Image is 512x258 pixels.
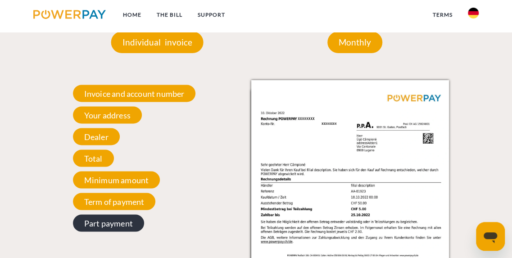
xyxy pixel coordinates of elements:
[73,106,142,123] span: Your address
[149,7,190,23] a: THE BILL
[33,10,106,19] img: logo-powerpay.svg
[339,37,371,47] font: Monthly
[73,149,114,167] span: Total
[73,128,120,145] span: Dealer
[425,7,460,23] a: Terms
[115,7,149,23] a: Home
[73,85,196,102] span: Invoice and account number
[190,7,233,23] a: SUPPORT
[468,8,479,18] img: En
[73,193,156,210] span: Term of payment
[476,222,505,251] iframe: Schaltfläche zum Öffnen des Messaging-Fensters
[73,214,144,231] span: Part payment
[122,37,192,47] font: Individual invoice
[73,171,160,188] span: Minimum amount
